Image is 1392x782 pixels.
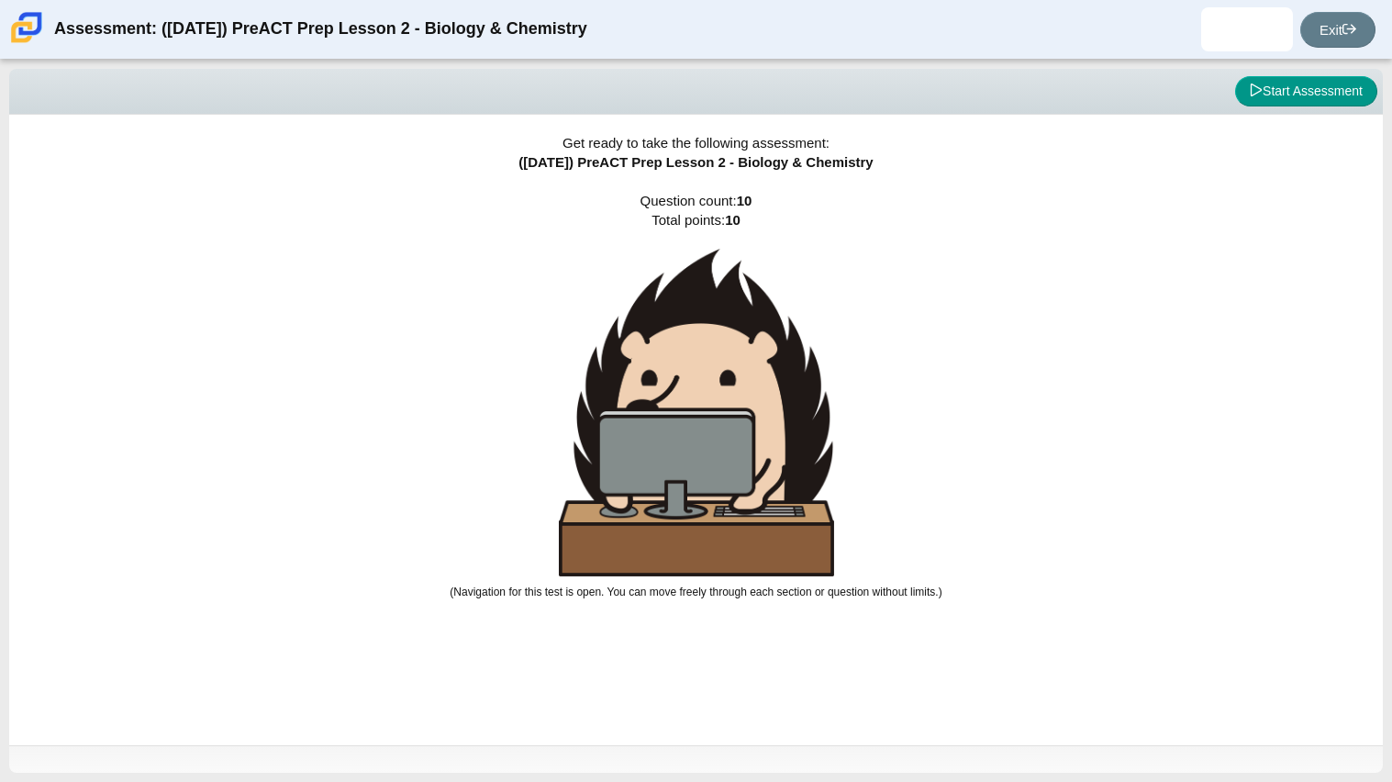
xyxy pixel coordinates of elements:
span: Question count: Total points: [450,193,941,598]
div: Assessment: ([DATE]) PreACT Prep Lesson 2 - Biology & Chemistry [54,7,587,51]
img: jocelyn.estrada.xD7kLT [1232,15,1262,44]
b: 10 [737,193,752,208]
img: hedgehog-behind-computer-large.png [559,249,834,576]
span: ([DATE]) PreACT Prep Lesson 2 - Biology & Chemistry [518,154,873,170]
small: (Navigation for this test is open. You can move freely through each section or question without l... [450,586,941,598]
img: Carmen School of Science & Technology [7,8,46,47]
a: Carmen School of Science & Technology [7,34,46,50]
button: Start Assessment [1235,76,1377,107]
a: Exit [1300,12,1375,48]
b: 10 [725,212,741,228]
span: Get ready to take the following assessment: [562,135,830,151]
